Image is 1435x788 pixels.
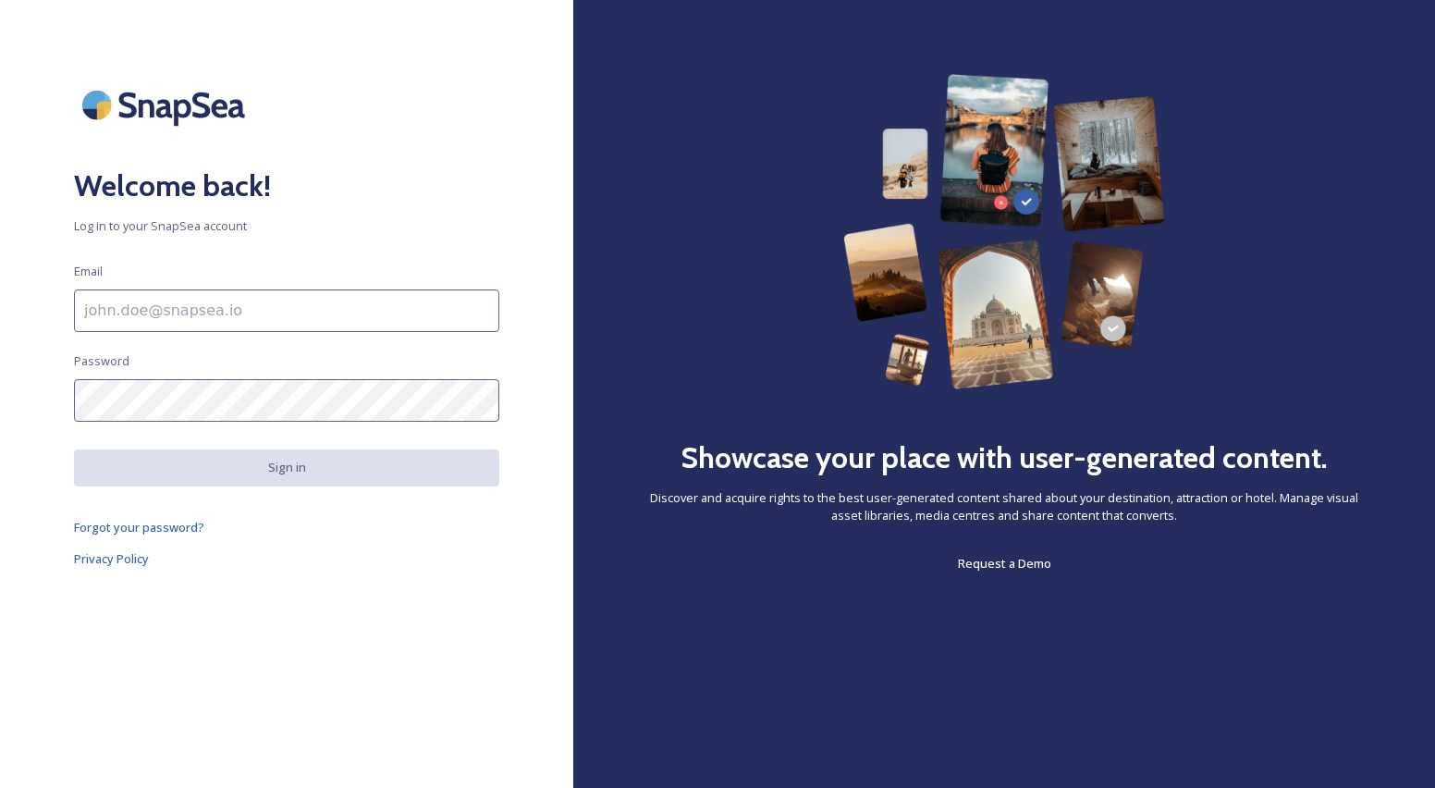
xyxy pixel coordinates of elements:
a: Request a Demo [958,552,1051,574]
img: 63b42ca75bacad526042e722_Group%20154-p-800.png [843,74,1165,389]
span: Log in to your SnapSea account [74,217,499,235]
span: Email [74,263,103,280]
span: Forgot your password? [74,519,204,536]
span: Privacy Policy [74,550,149,567]
img: SnapSea Logo [74,74,259,136]
span: Password [74,352,129,370]
input: john.doe@snapsea.io [74,289,499,332]
span: Request a Demo [958,555,1051,572]
button: Sign in [74,449,499,486]
a: Forgot your password? [74,516,499,538]
a: Privacy Policy [74,548,499,570]
h2: Welcome back! [74,164,499,208]
h2: Showcase your place with user-generated content. [681,436,1328,480]
span: Discover and acquire rights to the best user-generated content shared about your destination, att... [647,489,1361,524]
